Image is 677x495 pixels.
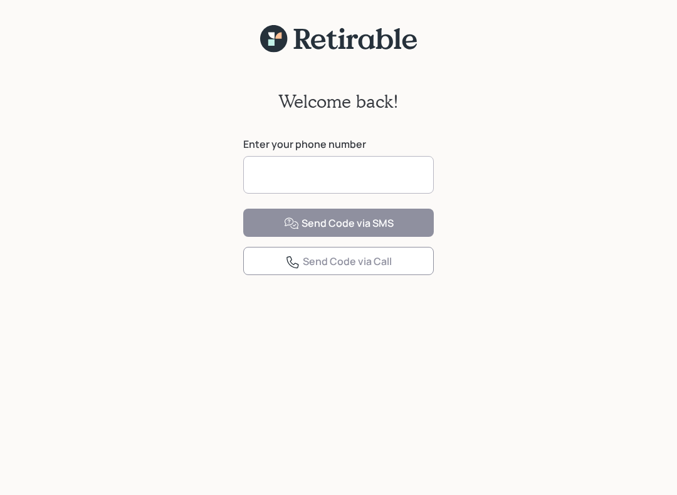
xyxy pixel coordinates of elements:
h2: Welcome back! [278,91,399,112]
button: Send Code via Call [243,247,434,275]
button: Send Code via SMS [243,209,434,237]
div: Send Code via SMS [284,216,394,231]
div: Send Code via Call [285,254,392,269]
label: Enter your phone number [243,137,434,151]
